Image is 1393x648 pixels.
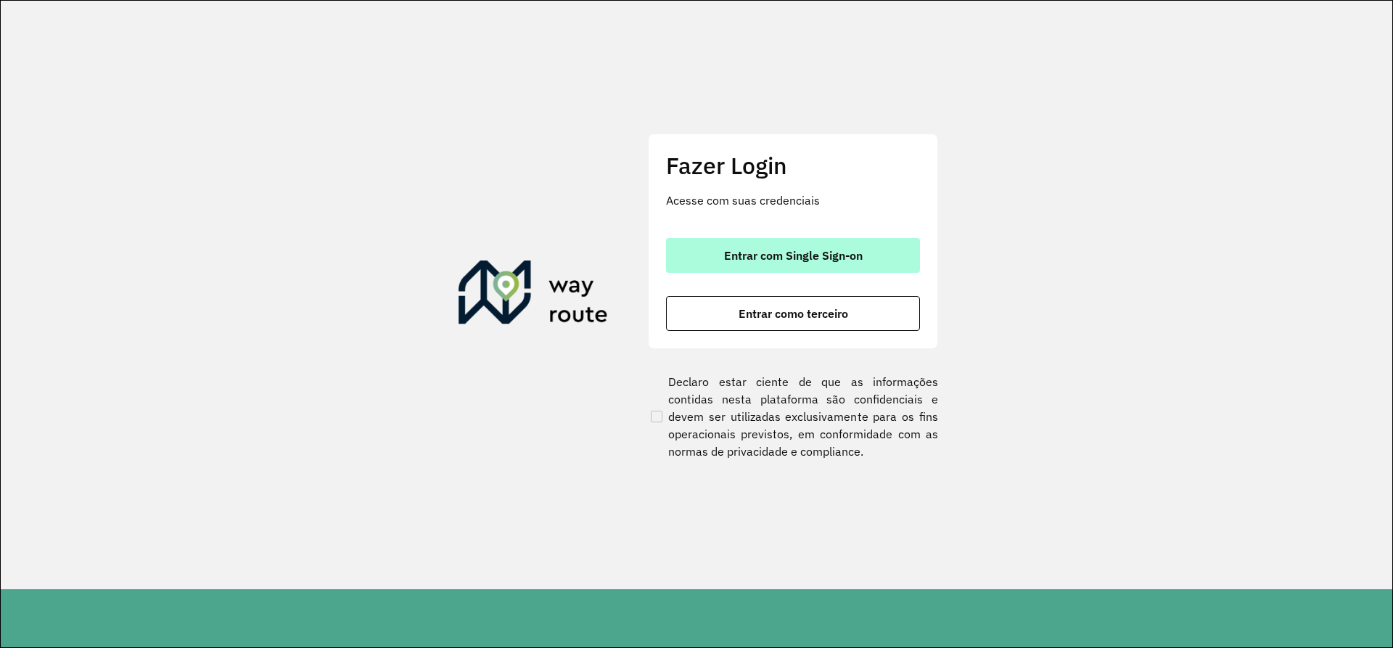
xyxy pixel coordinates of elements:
span: Entrar com Single Sign-on [724,250,863,261]
p: Acesse com suas credenciais [666,192,920,209]
button: button [666,296,920,331]
label: Declaro estar ciente de que as informações contidas nesta plataforma são confidenciais e devem se... [648,373,938,460]
button: button [666,238,920,273]
img: Roteirizador AmbevTech [459,261,608,330]
h2: Fazer Login [666,152,920,179]
span: Entrar como terceiro [739,308,848,319]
